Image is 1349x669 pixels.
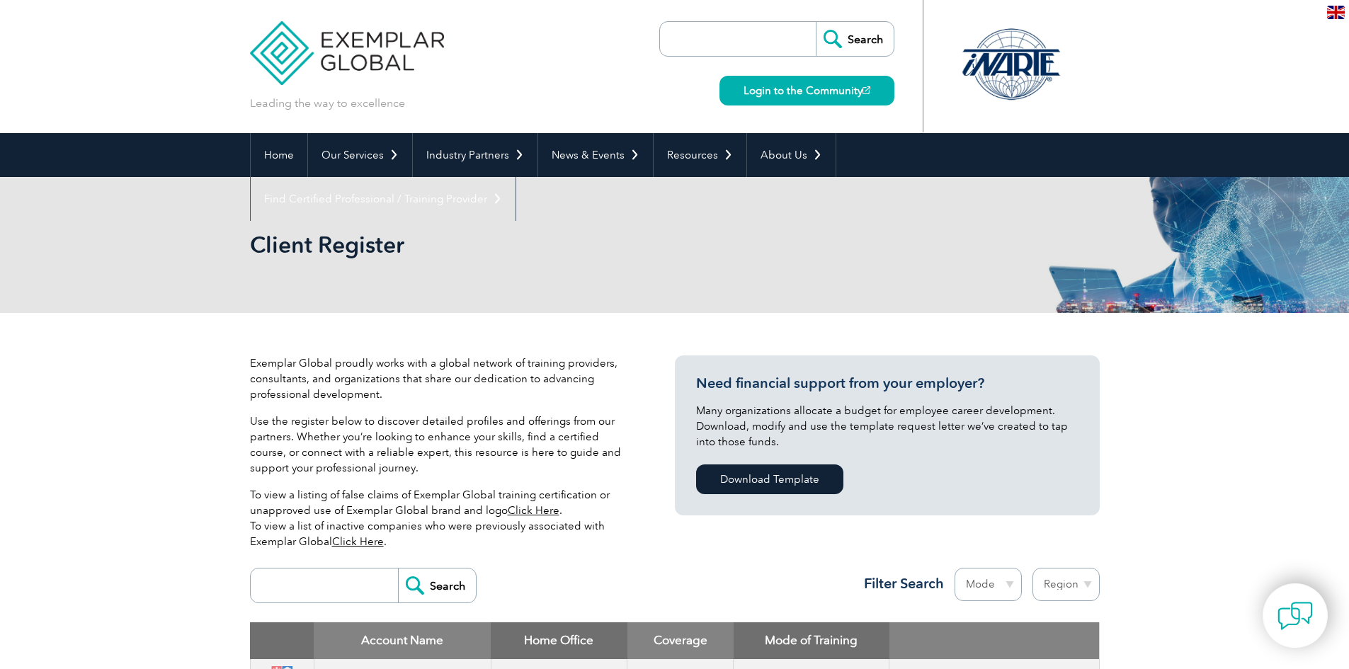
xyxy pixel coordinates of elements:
[538,133,653,177] a: News & Events
[251,177,516,221] a: Find Certified Professional / Training Provider
[491,622,627,659] th: Home Office: activate to sort column ascending
[696,464,843,494] a: Download Template
[250,413,632,476] p: Use the register below to discover detailed profiles and offerings from our partners. Whether you...
[398,568,476,602] input: Search
[250,234,845,256] h2: Client Register
[627,622,734,659] th: Coverage: activate to sort column ascending
[654,133,746,177] a: Resources
[250,355,632,402] p: Exemplar Global proudly works with a global network of training providers, consultants, and organ...
[332,535,384,548] a: Click Here
[314,622,491,659] th: Account Name: activate to sort column descending
[250,487,632,549] p: To view a listing of false claims of Exemplar Global training certification or unapproved use of ...
[734,622,889,659] th: Mode of Training: activate to sort column ascending
[696,403,1078,450] p: Many organizations allocate a budget for employee career development. Download, modify and use th...
[308,133,412,177] a: Our Services
[855,575,944,593] h3: Filter Search
[1327,6,1345,19] img: en
[251,133,307,177] a: Home
[696,374,1078,392] h3: Need financial support from your employer?
[1277,598,1313,634] img: contact-chat.png
[863,86,870,94] img: open_square.png
[747,133,836,177] a: About Us
[719,76,894,105] a: Login to the Community
[889,622,1099,659] th: : activate to sort column ascending
[508,504,559,517] a: Click Here
[816,22,894,56] input: Search
[250,96,405,111] p: Leading the way to excellence
[413,133,537,177] a: Industry Partners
